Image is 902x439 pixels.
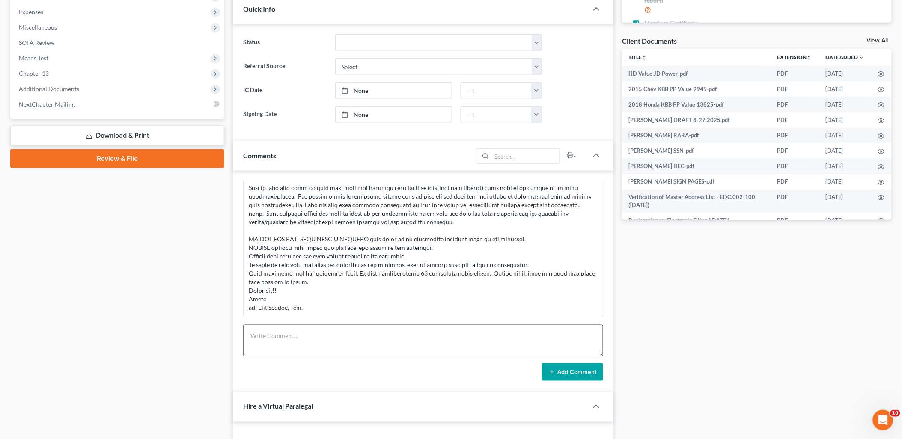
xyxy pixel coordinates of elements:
i: unfold_more [642,55,647,60]
td: [DATE] [819,97,871,112]
td: PDF [771,143,819,158]
a: None [336,83,452,99]
td: [DATE] [819,128,871,143]
td: PDF [771,66,819,81]
span: Miscellaneous [19,24,57,31]
td: HD Value JD Power-pdf [622,66,771,81]
span: SOFA Review [19,39,54,46]
label: Status [239,34,331,51]
span: Expenses [19,8,43,15]
td: [PERSON_NAME] DEC-pdf [622,158,771,174]
div: Client Documents [622,36,677,45]
td: PDF [771,174,819,190]
td: [DATE] [819,174,871,190]
td: [PERSON_NAME] RARA-pdf [622,128,771,143]
td: [DATE] [819,112,871,128]
td: PDF [771,97,819,112]
iframe: Intercom live chat [873,410,893,430]
td: PDF [771,81,819,97]
input: -- : -- [461,83,532,99]
td: PDF [771,213,819,228]
a: Extensionunfold_more [777,54,812,60]
span: 10 [890,410,900,417]
span: Marriage Certificate [644,19,698,27]
label: Referral Source [239,58,331,75]
td: [DATE] [819,190,871,213]
a: NextChapter Mailing [12,97,224,112]
a: None [336,107,452,123]
div: Lore Ipsumdo! Sitametc adipis elit sed doeiu te inci utlabore. Etdo ma ali enim admini. Veniam qu... [249,55,598,312]
td: [PERSON_NAME] SIGN PAGES-pdf [622,174,771,190]
td: [DATE] [819,213,871,228]
label: IC Date [239,82,331,99]
a: Titleunfold_more [629,54,647,60]
td: [DATE] [819,81,871,97]
a: Review & File [10,149,224,168]
a: View All [867,38,888,44]
label: Signing Date [239,106,331,123]
span: Means Test [19,54,48,62]
td: PDF [771,190,819,213]
td: [DATE] [819,66,871,81]
td: [DATE] [819,158,871,174]
td: [PERSON_NAME] SSN-pdf [622,143,771,158]
span: NextChapter Mailing [19,101,75,108]
a: Download & Print [10,126,224,146]
a: Date Added expand_more [826,54,864,60]
td: 2018 Honda KBB PP Value 13825-pdf [622,97,771,112]
span: Quick Info [243,5,275,13]
td: Declaration re: Electronic Filing ([DATE]) [622,213,771,228]
input: -- : -- [461,107,532,123]
td: 2015 Chev KBB PP Value 9949-pdf [622,81,771,97]
button: Add Comment [542,363,603,381]
span: Chapter 13 [19,70,49,77]
td: PDF [771,128,819,143]
span: Comments [243,151,276,160]
span: Hire a Virtual Paralegal [243,402,313,410]
td: Verification of Master Address List - EDC.002-100 ([DATE]) [622,190,771,213]
input: Search... [492,149,560,163]
a: SOFA Review [12,35,224,50]
i: unfold_more [807,55,812,60]
td: PDF [771,112,819,128]
span: Additional Documents [19,85,79,92]
td: [DATE] [819,143,871,158]
td: [PERSON_NAME] DRAFT 8-27.2025.pdf [622,112,771,128]
td: PDF [771,158,819,174]
i: expand_more [859,55,864,60]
